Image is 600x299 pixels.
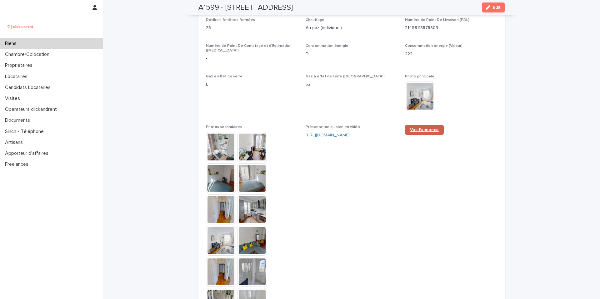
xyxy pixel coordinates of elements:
p: Propriétaires [2,62,37,68]
span: Numéro de Point De Comptage et d'Estimation ([MEDICAL_DATA]) [206,44,292,52]
p: D [306,51,398,57]
span: Décibels fenêtres fermées [206,18,255,22]
button: Edit [482,2,505,12]
span: Consommation énergie (Valeur) [405,44,462,48]
p: Visites [2,96,25,101]
span: Gaz à effet de serre ([GEOGRAPHIC_DATA]) [306,75,385,78]
a: Voir l'annonce [405,125,444,135]
p: Documents [2,117,35,123]
img: UCB0brd3T0yccxBKYDjQ [5,20,35,33]
span: Présentation du bien en vidéo [306,125,360,129]
p: - [206,55,298,62]
p: Apporteur d'affaires [2,150,53,156]
span: Voir l'annonce [410,128,439,132]
p: Freelances [2,161,33,167]
p: Candidats Locataires [2,85,56,91]
a: [URL][DOMAIN_NAME] [306,133,350,137]
p: 52 [306,81,398,88]
p: 21498118575803 [405,25,497,31]
p: Sinch - Téléphone [2,129,49,135]
p: 222 [405,51,497,57]
span: Gaz à effet de serre [206,75,242,78]
p: Chambre/Colocation [2,51,54,57]
p: Au gaz (individuel) [306,25,398,31]
span: Edit [493,5,501,10]
p: Artisans [2,140,28,145]
p: E [206,81,298,88]
h2: A1599 - [STREET_ADDRESS] [198,3,293,12]
p: Locataires [2,74,32,80]
span: Photos secondaires [206,125,242,129]
span: Photo principale [405,75,434,78]
span: Numéro de Point De Livraison (PDL) [405,18,469,22]
span: Consommation énergie [306,44,348,48]
p: 25 [206,25,298,31]
p: Biens [2,41,22,47]
p: Operateurs clickandrent [2,106,62,112]
span: Chauffage [306,18,324,22]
